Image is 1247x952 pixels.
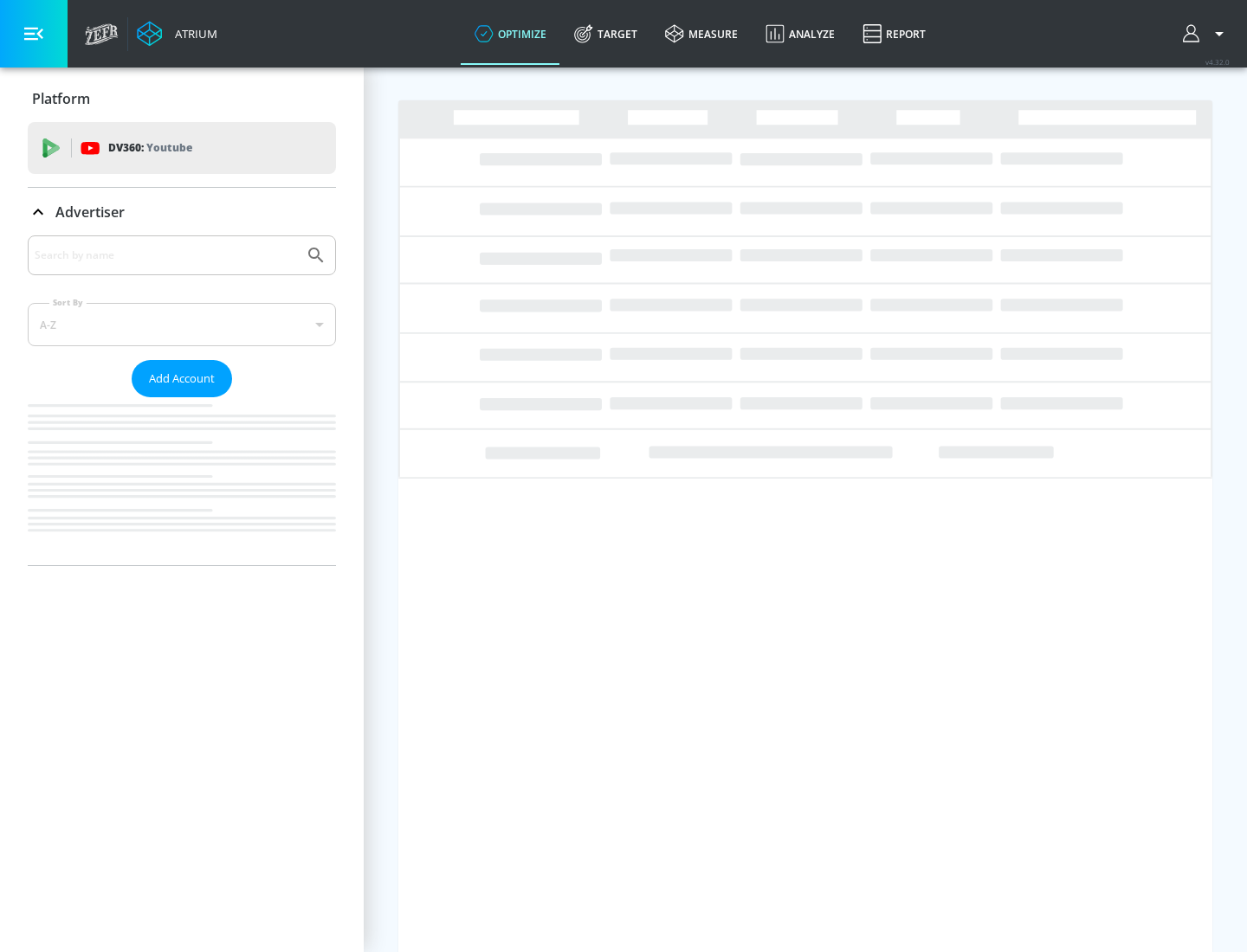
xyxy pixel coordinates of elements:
div: DV360: Youtube [28,122,336,174]
div: Advertiser [28,235,336,565]
button: Add Account [132,360,232,397]
a: Atrium [137,21,217,47]
label: Sort By [49,297,87,308]
a: measure [651,3,752,65]
a: Analyze [752,3,849,65]
nav: list of Advertiser [28,397,336,565]
p: Youtube [146,138,192,157]
input: Search by name [35,244,297,267]
div: Advertiser [28,188,336,236]
a: Target [560,3,651,65]
div: A-Z [28,303,336,346]
p: DV360: [108,138,192,158]
span: v 4.32.0 [1205,57,1230,67]
p: Platform [32,89,90,108]
div: Platform [28,74,336,123]
a: Report [849,3,940,65]
div: Atrium [168,26,217,42]
a: optimize [461,3,560,65]
p: Advertiser [55,203,125,222]
span: Add Account [149,369,215,389]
